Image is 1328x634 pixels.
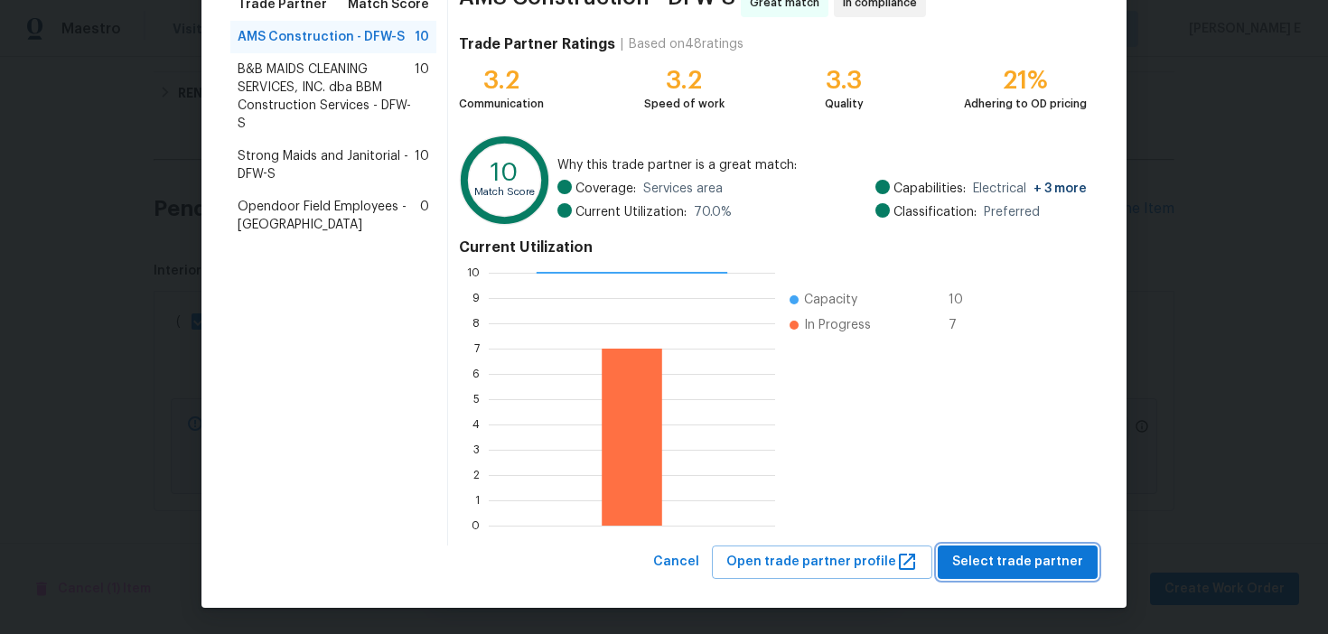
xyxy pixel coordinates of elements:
span: Capabilities: [893,180,966,198]
div: 3.2 [644,71,725,89]
span: Preferred [984,203,1040,221]
text: 6 [472,368,480,379]
text: 2 [473,470,480,480]
span: 0 [420,198,429,234]
text: 10 [467,267,480,278]
text: 4 [472,419,480,430]
h4: Trade Partner Ratings [459,35,615,53]
span: Capacity [804,291,857,309]
div: Communication [459,95,544,113]
span: Electrical [973,180,1087,198]
text: 1 [475,495,480,506]
span: 10 [415,28,429,46]
text: 8 [472,318,480,329]
span: Coverage: [575,180,636,198]
div: Quality [825,95,864,113]
span: Select trade partner [952,551,1083,573]
text: 5 [473,394,480,405]
span: 10 [949,291,977,309]
span: Current Utilization: [575,203,687,221]
div: Based on 48 ratings [629,35,743,53]
span: In Progress [804,316,871,334]
span: Cancel [653,551,699,573]
span: Why this trade partner is a great match: [557,156,1087,174]
div: Speed of work [644,95,725,113]
text: 0 [472,520,480,531]
span: Services area [643,180,723,198]
button: Cancel [646,545,706,579]
text: Match Score [474,187,535,197]
span: Strong Maids and Janitorial - DFW-S [238,147,415,183]
span: 10 [415,147,429,183]
text: 3 [473,444,480,455]
span: B&B MAIDS CLEANING SERVICES, INC. dba BBM Construction Services - DFW-S [238,61,415,133]
div: | [615,35,629,53]
div: Adhering to OD pricing [964,95,1087,113]
h4: Current Utilization [459,238,1087,256]
span: Open trade partner profile [726,551,918,573]
button: Open trade partner profile [712,545,932,579]
div: 21% [964,71,1087,89]
text: 10 [491,160,519,185]
text: 9 [472,293,480,303]
text: 7 [474,343,480,354]
button: Select trade partner [938,545,1098,579]
span: Opendoor Field Employees - [GEOGRAPHIC_DATA] [238,198,420,234]
span: 7 [949,316,977,334]
span: 70.0 % [694,203,732,221]
span: 10 [415,61,429,133]
span: AMS Construction - DFW-S [238,28,405,46]
div: 3.3 [825,71,864,89]
div: 3.2 [459,71,544,89]
span: Classification: [893,203,977,221]
span: + 3 more [1033,182,1087,195]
